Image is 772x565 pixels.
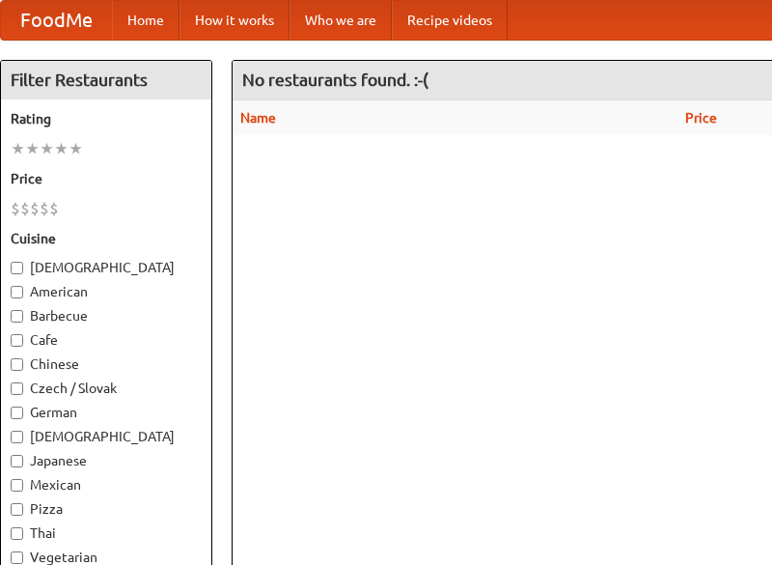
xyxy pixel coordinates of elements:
input: [DEMOGRAPHIC_DATA] [11,431,23,443]
li: ★ [25,138,40,159]
label: [DEMOGRAPHIC_DATA] [11,258,202,277]
a: Who we are [289,1,392,40]
a: How it works [179,1,289,40]
input: Chinese [11,358,23,371]
label: American [11,282,202,301]
input: Barbecue [11,310,23,323]
input: American [11,286,23,298]
li: ★ [54,138,69,159]
label: German [11,403,202,422]
input: Japanese [11,455,23,467]
li: ★ [11,138,25,159]
a: Name [240,110,276,126]
label: Mexican [11,475,202,494]
label: Barbecue [11,306,202,325]
li: $ [49,198,59,219]
label: Czech / Slovak [11,379,202,398]
input: Pizza [11,503,23,516]
li: $ [40,198,49,219]
input: [DEMOGRAPHIC_DATA] [11,262,23,274]
li: ★ [40,138,54,159]
input: Cafe [11,334,23,347]
label: Japanese [11,451,202,470]
li: ★ [69,138,83,159]
a: Price [685,110,717,126]
li: $ [11,198,20,219]
input: German [11,407,23,419]
input: Mexican [11,479,23,492]
a: FoodMe [1,1,112,40]
label: Chinese [11,354,202,374]
h5: Cuisine [11,229,202,248]
input: Czech / Slovak [11,382,23,395]
h5: Price [11,169,202,188]
label: Pizza [11,499,202,519]
label: Thai [11,523,202,543]
label: Cafe [11,330,202,350]
li: $ [30,198,40,219]
a: Recipe videos [392,1,508,40]
input: Vegetarian [11,551,23,564]
li: $ [20,198,30,219]
a: Home [112,1,179,40]
h5: Rating [11,109,202,128]
input: Thai [11,527,23,540]
h4: Filter Restaurants [1,61,211,99]
label: [DEMOGRAPHIC_DATA] [11,427,202,446]
ng-pluralize: No restaurants found. :-( [242,71,428,89]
